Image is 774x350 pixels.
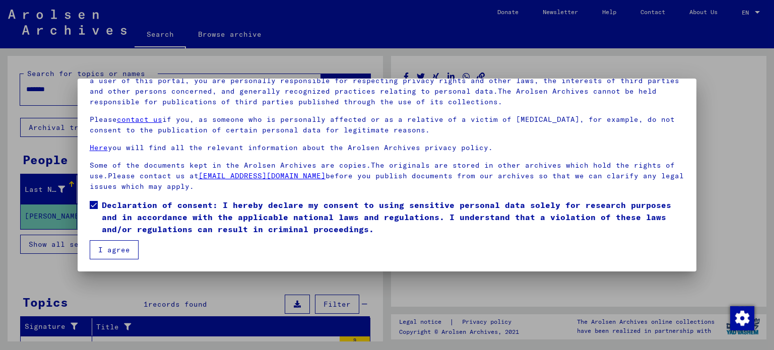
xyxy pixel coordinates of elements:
[90,240,139,259] button: I agree
[102,199,685,235] span: Declaration of consent: I hereby declare my consent to using sensitive personal data solely for r...
[199,171,326,180] a: [EMAIL_ADDRESS][DOMAIN_NAME]
[90,65,685,107] p: Please note that this portal on victims of Nazi [MEDICAL_DATA] contains sensitive data on identif...
[90,143,108,152] a: Here
[90,114,685,135] p: Please if you, as someone who is personally affected or as a relative of a victim of [MEDICAL_DAT...
[117,115,162,124] a: contact us
[90,143,685,153] p: you will find all the relevant information about the Arolsen Archives privacy policy.
[90,160,685,192] p: Some of the documents kept in the Arolsen Archives are copies.The originals are stored in other a...
[730,306,754,330] div: Change consent
[730,306,754,330] img: Change consent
